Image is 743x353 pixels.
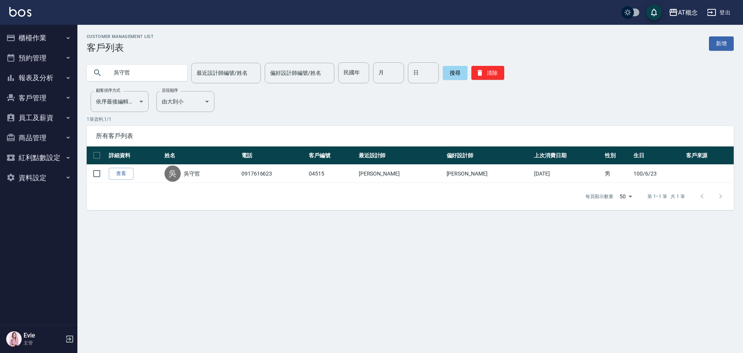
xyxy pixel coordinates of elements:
[162,88,178,93] label: 呈現順序
[445,146,532,165] th: 偏好設計師
[3,48,74,68] button: 預約管理
[632,165,684,183] td: 100/6/23
[471,66,504,80] button: 清除
[585,193,613,200] p: 每頁顯示數量
[107,146,163,165] th: 詳細資料
[632,146,684,165] th: 生日
[307,146,356,165] th: 客戶編號
[646,5,662,20] button: save
[357,146,445,165] th: 最近設計師
[443,66,467,80] button: 搜尋
[96,88,120,93] label: 顧客排序方式
[87,42,154,53] h3: 客戶列表
[164,165,181,182] div: 吳
[357,165,445,183] td: [PERSON_NAME]
[240,165,307,183] td: 0917616623
[532,146,603,165] th: 上次消費日期
[3,128,74,148] button: 商品管理
[616,186,635,207] div: 50
[647,193,685,200] p: 第 1–1 筆 共 1 筆
[156,91,214,112] div: 由大到小
[704,5,734,20] button: 登出
[3,28,74,48] button: 櫃檯作業
[3,168,74,188] button: 資料設定
[3,88,74,108] button: 客戶管理
[3,148,74,168] button: 紅利點數設定
[240,146,307,165] th: 電話
[96,132,724,140] span: 所有客戶列表
[532,165,603,183] td: [DATE]
[3,108,74,128] button: 員工及薪資
[445,165,532,183] td: [PERSON_NAME]
[24,339,63,346] p: 主管
[603,165,632,183] td: 男
[24,332,63,339] h5: Evie
[109,168,134,180] a: 查看
[603,146,632,165] th: 性別
[307,165,356,183] td: 04515
[684,146,734,165] th: 客戶來源
[6,331,22,347] img: Person
[163,146,240,165] th: 姓名
[108,62,181,83] input: 搜尋關鍵字
[3,68,74,88] button: 報表及分析
[666,5,701,21] button: AT概念
[678,8,698,17] div: AT概念
[184,170,200,177] a: 吳守哲
[87,34,154,39] h2: Customer Management List
[87,116,734,123] p: 1 筆資料, 1 / 1
[91,91,149,112] div: 依序最後編輯時間
[709,36,734,51] a: 新增
[9,7,31,17] img: Logo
